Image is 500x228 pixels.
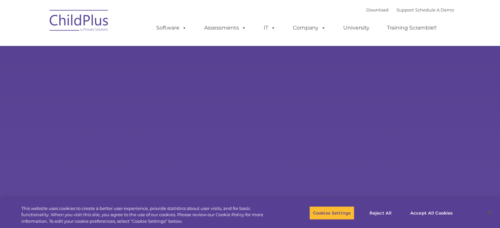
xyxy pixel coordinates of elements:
a: Download [366,7,389,12]
a: Support [396,7,414,12]
a: Software [150,21,193,34]
a: University [337,21,376,34]
a: Assessments [198,21,253,34]
div: This website uses cookies to create a better user experience, provide statistics about user visit... [21,205,275,225]
a: Company [286,21,332,34]
font: | [366,7,454,12]
a: IT [257,21,282,34]
button: Reject All [360,206,401,220]
a: Training Scramble!! [380,21,443,34]
a: Schedule A Demo [415,7,454,12]
button: Close [482,206,497,220]
img: ChildPlus by Procare Solutions [46,5,112,38]
button: Accept All Cookies [407,206,456,220]
button: Cookies Settings [309,206,354,220]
